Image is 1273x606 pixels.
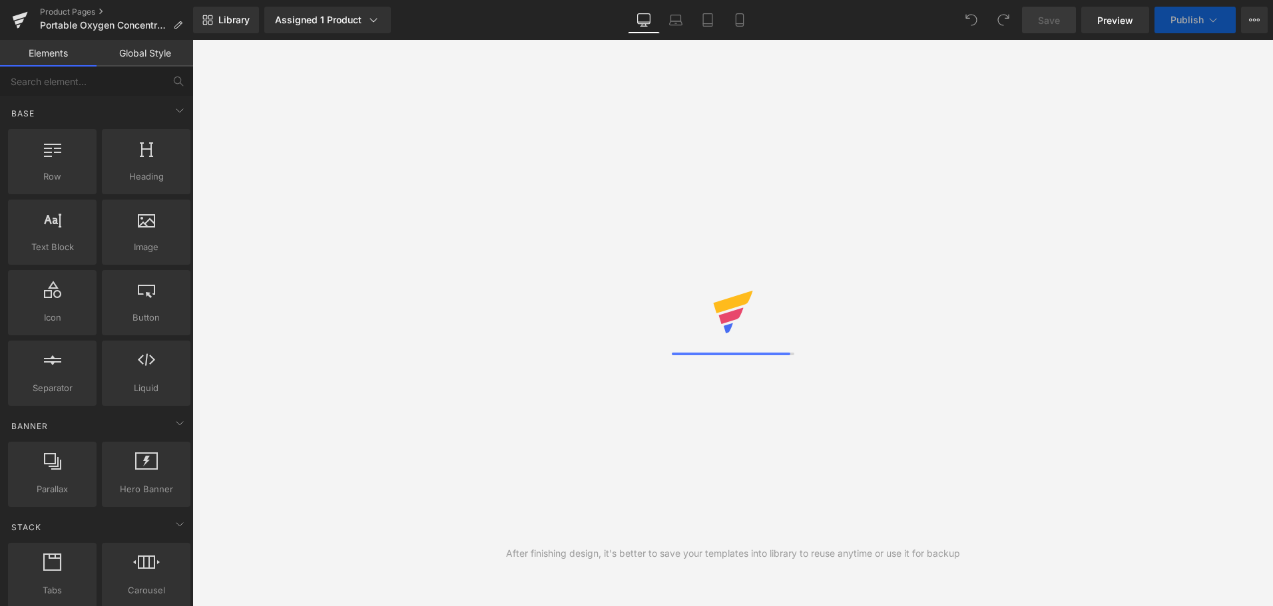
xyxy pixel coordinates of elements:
a: Preview [1081,7,1149,33]
span: Stack [10,521,43,533]
span: Publish [1170,15,1204,25]
button: More [1241,7,1268,33]
span: Button [106,311,186,325]
span: Icon [12,311,93,325]
a: Global Style [97,40,193,67]
span: Preview [1097,13,1133,27]
a: Tablet [692,7,724,33]
div: Assigned 1 Product [275,13,380,27]
span: Hero Banner [106,482,186,496]
span: Image [106,240,186,254]
span: Tabs [12,583,93,597]
span: Row [12,170,93,184]
span: Carousel [106,583,186,597]
span: Liquid [106,381,186,395]
span: Save [1038,13,1060,27]
a: Desktop [628,7,660,33]
span: Portable Oxygen Concentrator + O2Ring [40,20,168,31]
div: After finishing design, it's better to save your templates into library to reuse anytime or use i... [506,546,960,561]
a: Product Pages [40,7,193,17]
a: New Library [193,7,259,33]
a: Laptop [660,7,692,33]
button: Publish [1154,7,1236,33]
button: Undo [958,7,985,33]
span: Parallax [12,482,93,496]
a: Mobile [724,7,756,33]
span: Library [218,14,250,26]
button: Redo [990,7,1017,33]
span: Separator [12,381,93,395]
span: Base [10,107,36,120]
span: Banner [10,420,49,432]
span: Text Block [12,240,93,254]
span: Heading [106,170,186,184]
